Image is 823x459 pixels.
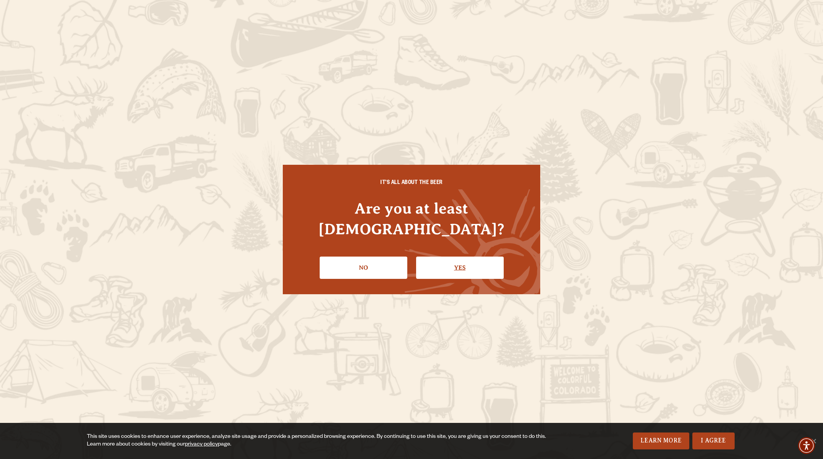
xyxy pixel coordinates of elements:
a: privacy policy [185,442,218,448]
div: Accessibility Menu [798,437,815,454]
h6: IT'S ALL ABOUT THE BEER [298,180,525,187]
h4: Are you at least [DEMOGRAPHIC_DATA]? [298,198,525,239]
a: No [320,257,407,279]
a: I Agree [692,432,735,449]
a: Learn More [633,432,689,449]
div: This site uses cookies to enhance user experience, analyze site usage and provide a personalized ... [87,433,558,449]
a: Confirm I'm 21 or older [416,257,504,279]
